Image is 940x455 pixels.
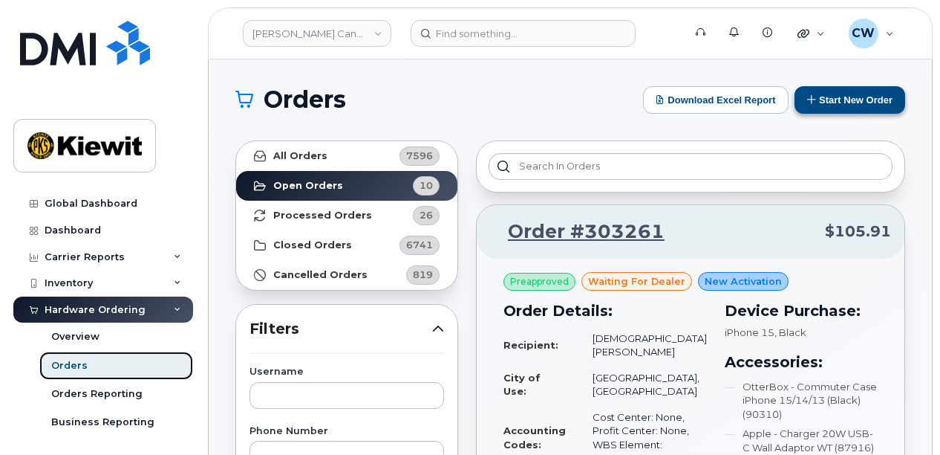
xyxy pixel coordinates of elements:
strong: All Orders [273,150,327,162]
label: Phone Number [249,427,444,436]
td: [DEMOGRAPHIC_DATA][PERSON_NAME] [579,326,707,365]
span: Preapproved [510,275,569,288]
a: Open Orders10 [236,171,457,201]
li: OtterBox - Commuter Case iPhone 15/14/13 (Black) (90310) [725,380,878,422]
span: $105.91 [825,221,891,242]
strong: Accounting Codes: [503,425,566,451]
a: Cancelled Orders819 [236,260,457,290]
label: Username [249,367,444,377]
span: 6741 [406,238,433,252]
span: iPhone 15 [725,326,774,338]
h3: Accessories: [725,351,878,373]
strong: Processed Orders [273,210,372,222]
span: 7596 [406,149,433,163]
span: New Activation [705,274,782,288]
span: 26 [420,208,433,222]
span: waiting for dealer [588,274,685,288]
input: Search in orders [489,153,892,180]
a: Order #303261 [490,219,665,245]
strong: City of Use: [503,372,541,398]
strong: Cancelled Orders [273,269,368,281]
strong: Recipient: [503,339,558,351]
span: 10 [420,178,433,193]
h3: Order Details: [503,300,707,322]
a: All Orders7596 [236,141,457,171]
button: Start New Order [794,86,905,114]
span: Filters [249,318,432,340]
span: , Black [774,326,806,338]
span: 819 [413,268,433,282]
button: Download Excel Report [643,86,789,114]
strong: Open Orders [273,180,343,192]
li: Apple - Charger 20W USB-C Wall Adaptor WT (87916) [725,427,878,454]
h3: Device Purchase: [725,300,878,322]
iframe: Messenger Launcher [875,390,929,444]
a: Closed Orders6741 [236,230,457,260]
strong: Closed Orders [273,239,352,251]
a: Processed Orders26 [236,201,457,230]
td: [GEOGRAPHIC_DATA], [GEOGRAPHIC_DATA] [579,365,707,404]
span: Orders [264,88,346,111]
